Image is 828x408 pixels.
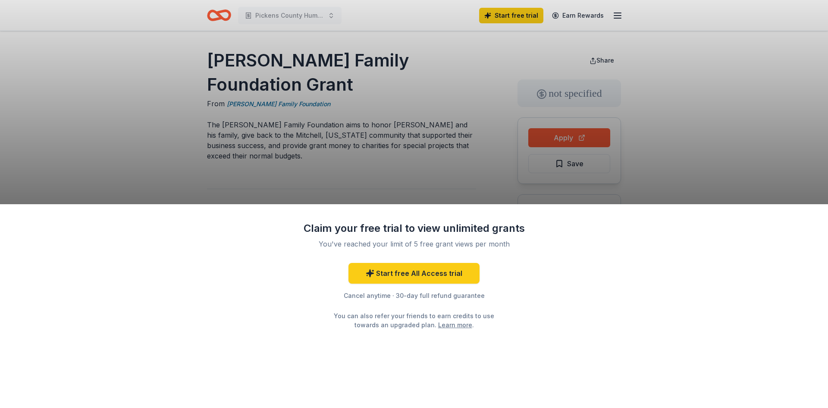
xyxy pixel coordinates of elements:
a: Learn more [438,320,472,329]
div: You can also refer your friends to earn credits to use towards an upgraded plan. . [326,311,502,329]
div: Claim your free trial to view unlimited grants [302,221,526,235]
div: Cancel anytime · 30-day full refund guarantee [302,291,526,301]
a: Start free All Access trial [348,263,480,284]
div: You've reached your limit of 5 free grant views per month [312,239,516,249]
